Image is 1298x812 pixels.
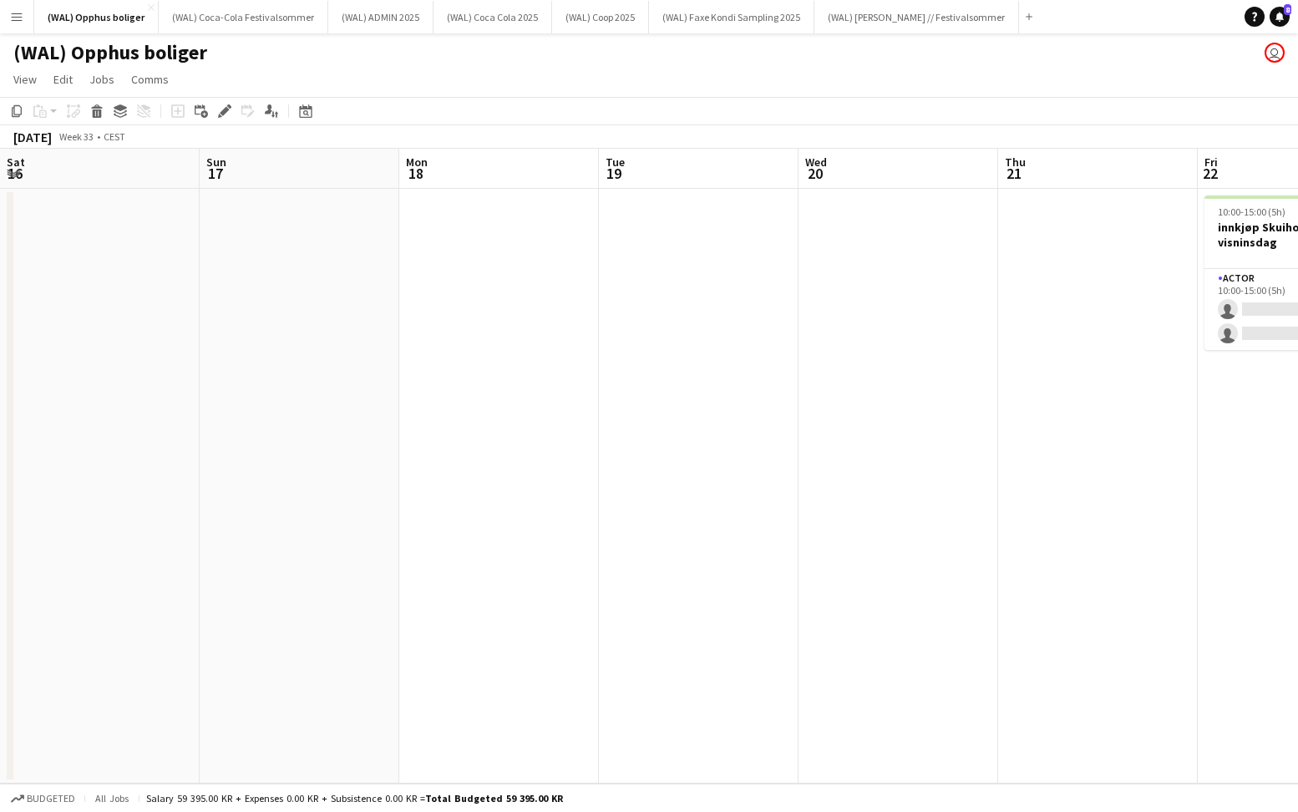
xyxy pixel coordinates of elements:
[7,155,25,170] span: Sat
[27,793,75,804] span: Budgeted
[1204,155,1218,170] span: Fri
[8,789,78,808] button: Budgeted
[406,155,428,170] span: Mon
[13,129,52,145] div: [DATE]
[206,155,226,170] span: Sun
[89,72,114,87] span: Jobs
[649,1,814,33] button: (WAL) Faxe Kondi Sampling 2025
[104,130,125,143] div: CEST
[1002,164,1026,183] span: 21
[1218,206,1285,218] span: 10:00-15:00 (5h)
[146,792,563,804] div: Salary 59 395.00 KR + Expenses 0.00 KR + Subsistence 0.00 KR =
[124,69,175,90] a: Comms
[13,40,207,65] h1: (WAL) Opphus boliger
[131,72,169,87] span: Comms
[53,72,73,87] span: Edit
[7,69,43,90] a: View
[328,1,434,33] button: (WAL) ADMIN 2025
[1265,43,1285,63] app-user-avatar: Martin Bjørnsrud
[434,1,552,33] button: (WAL) Coca Cola 2025
[83,69,121,90] a: Jobs
[47,69,79,90] a: Edit
[159,1,328,33] button: (WAL) Coca-Cola Festivalsommer
[552,1,649,33] button: (WAL) Coop 2025
[1202,164,1218,183] span: 22
[1284,4,1291,15] span: 8
[425,792,563,804] span: Total Budgeted 59 395.00 KR
[803,164,827,183] span: 20
[13,72,37,87] span: View
[4,164,25,183] span: 16
[603,164,625,183] span: 19
[34,1,159,33] button: (WAL) Opphus boliger
[1270,7,1290,27] a: 8
[805,155,827,170] span: Wed
[1005,155,1026,170] span: Thu
[204,164,226,183] span: 17
[92,792,132,804] span: All jobs
[606,155,625,170] span: Tue
[55,130,97,143] span: Week 33
[403,164,428,183] span: 18
[814,1,1019,33] button: (WAL) [PERSON_NAME] // Festivalsommer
